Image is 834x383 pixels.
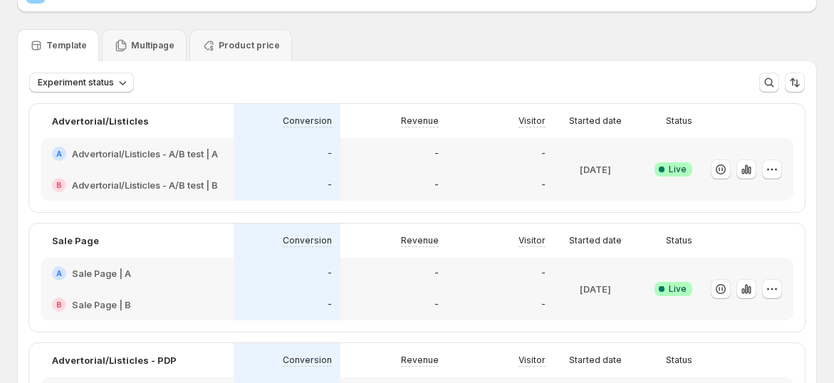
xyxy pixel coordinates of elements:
[518,355,546,366] p: Visitor
[56,181,62,189] h2: B
[434,268,439,279] p: -
[666,115,692,127] p: Status
[328,148,332,159] p: -
[541,179,546,191] p: -
[518,235,546,246] p: Visitor
[569,115,622,127] p: Started date
[283,235,332,246] p: Conversion
[52,353,177,367] p: Advertorial/Listicles - PDP
[56,149,62,158] h2: A
[669,164,687,175] span: Live
[72,178,218,192] h2: Advertorial/Listicles - A/B test | B
[434,148,439,159] p: -
[72,298,131,312] h2: Sale Page | B
[666,235,692,246] p: Status
[401,355,439,366] p: Revenue
[72,266,131,280] h2: Sale Page | A
[518,115,546,127] p: Visitor
[219,40,280,51] p: Product price
[569,235,622,246] p: Started date
[29,73,134,93] button: Experiment status
[401,235,439,246] p: Revenue
[52,234,99,248] p: Sale Page
[56,269,62,278] h2: A
[283,355,332,366] p: Conversion
[283,115,332,127] p: Conversion
[328,179,332,191] p: -
[401,115,439,127] p: Revenue
[785,73,805,93] button: Sort the results
[72,147,218,161] h2: Advertorial/Listicles - A/B test | A
[666,355,692,366] p: Status
[580,282,611,296] p: [DATE]
[52,114,149,128] p: Advertorial/Listicles
[328,299,332,310] p: -
[669,283,687,295] span: Live
[434,179,439,191] p: -
[38,77,114,88] span: Experiment status
[541,299,546,310] p: -
[131,40,174,51] p: Multipage
[46,40,87,51] p: Template
[328,268,332,279] p: -
[580,162,611,177] p: [DATE]
[569,355,622,366] p: Started date
[541,148,546,159] p: -
[541,268,546,279] p: -
[434,299,439,310] p: -
[56,300,62,309] h2: B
